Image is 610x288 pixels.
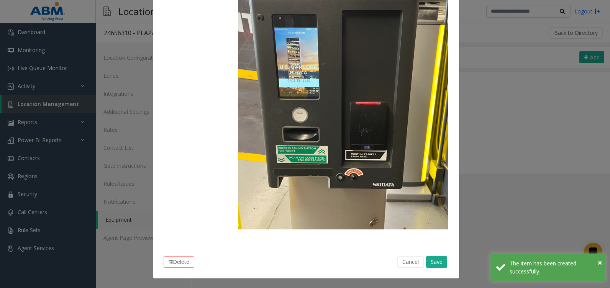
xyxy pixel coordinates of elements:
[164,256,194,268] button: Delete
[397,256,424,268] button: Cancel
[510,259,600,275] div: The item has been created successfully.
[426,256,447,268] button: Save
[598,257,602,268] span: ×
[598,257,602,268] button: Close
